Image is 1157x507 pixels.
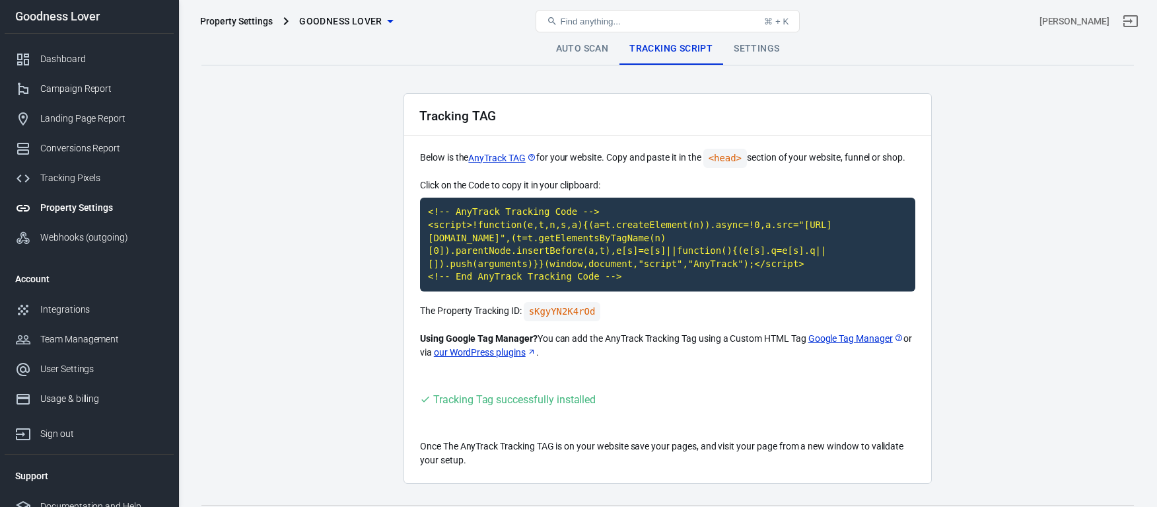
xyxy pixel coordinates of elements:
[40,231,163,245] div: Webhooks (outgoing)
[434,346,536,360] a: our WordPress plugins
[536,10,800,32] button: Find anything...⌘ + K
[1112,442,1144,474] iframe: Intercom live chat
[420,178,915,192] p: Click on the Code to copy it in your clipboard:
[40,171,163,185] div: Tracking Pixels
[703,149,747,168] code: <head>
[5,44,174,74] a: Dashboard
[420,302,915,321] p: The Property Tracking ID:
[5,325,174,354] a: Team Management
[5,414,174,449] a: Sign out
[5,74,174,104] a: Campaign Report
[5,223,174,253] a: Webhooks (outgoing)
[433,391,596,408] div: Tracking Tag successfully installed
[5,163,174,193] a: Tracking Pixels
[294,9,398,34] button: Goodness Lover
[40,303,163,317] div: Integrations
[40,141,163,155] div: Conversions Report
[723,33,790,65] a: Settings
[200,15,273,28] div: Property Settings
[420,149,915,168] p: Below is the for your website. Copy and paste it in the section of your website, funnel or shop.
[420,333,538,344] strong: Using Google Tag Manager?
[468,151,536,165] a: AnyTrack TAG
[40,392,163,406] div: Usage & billing
[619,33,723,65] a: Tracking Script
[5,263,174,295] li: Account
[420,198,915,292] code: Click to copy
[5,104,174,134] a: Landing Page Report
[5,295,174,325] a: Integrations
[764,17,789,26] div: ⌘ + K
[5,384,174,414] a: Usage & billing
[40,332,163,346] div: Team Management
[40,427,163,441] div: Sign out
[420,391,596,408] div: Visit your website to trigger the Tracking Tag and validate your setup.
[808,332,903,346] a: Google Tag Manager
[419,109,496,123] h2: Tracking TAG
[1115,5,1146,37] a: Sign out
[40,362,163,376] div: User Settings
[40,201,163,215] div: Property Settings
[1039,15,1109,28] div: Account id: m2kaqM7f
[40,52,163,66] div: Dashboard
[5,134,174,163] a: Conversions Report
[420,440,915,467] p: Once The AnyTrack Tracking TAG is on your website save your pages, and visit your page from a new...
[40,82,163,96] div: Campaign Report
[420,332,915,360] p: You can add the AnyTrack Tracking Tag using a Custom HTML Tag or via .
[299,13,382,30] span: Goodness Lover
[560,17,620,26] span: Find anything...
[40,112,163,126] div: Landing Page Report
[5,11,174,22] div: Goodness Lover
[5,460,174,492] li: Support
[5,193,174,223] a: Property Settings
[524,302,601,321] code: Copied!
[5,354,174,384] a: User Settings
[545,33,619,65] a: Auto Scan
